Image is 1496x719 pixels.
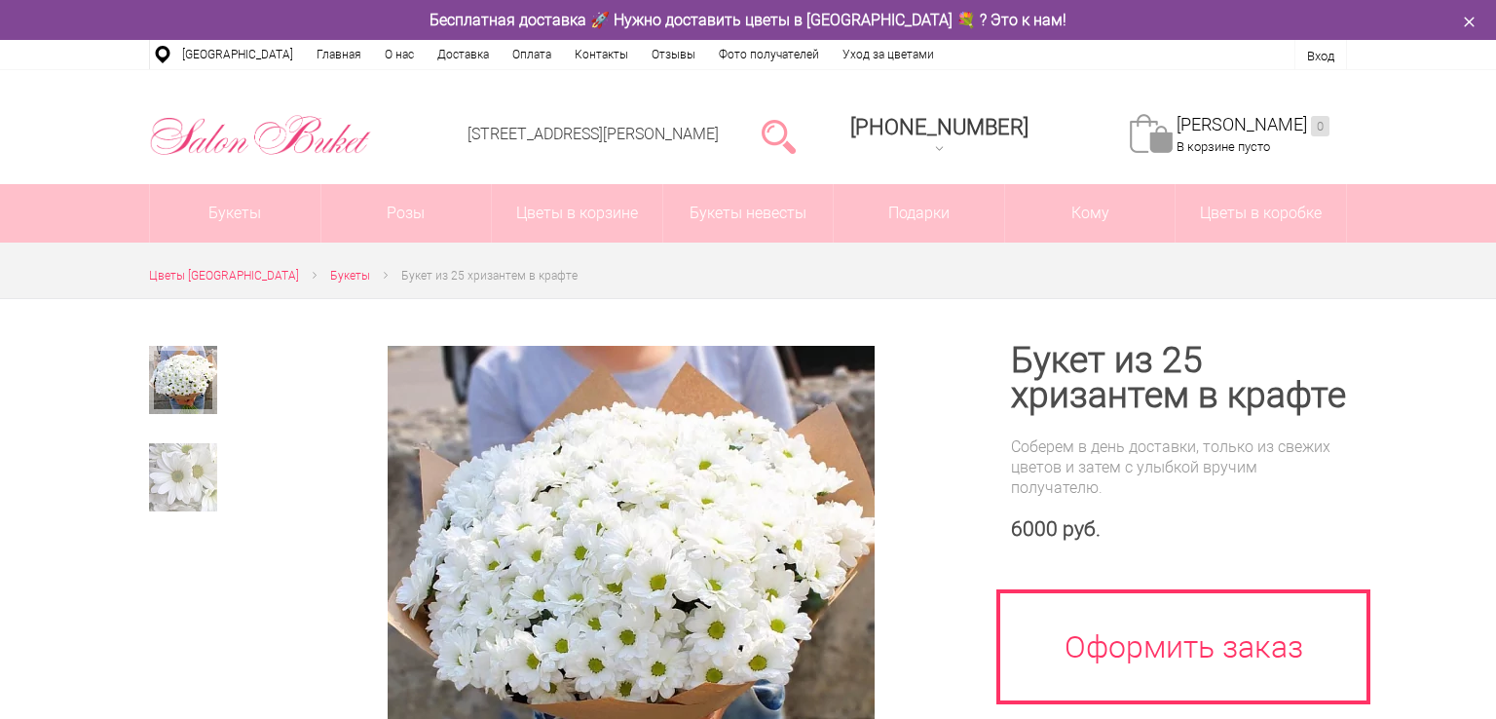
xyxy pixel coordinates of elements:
[1311,116,1329,136] ins: 0
[149,110,372,161] img: Цветы Нижний Новгород
[640,40,707,69] a: Отзывы
[1176,184,1346,243] a: Цветы в коробке
[401,269,578,283] span: Букет из 25 хризантем в крафте
[1011,436,1347,498] div: Соберем в день доставки, только из свежих цветов и затем с улыбкой вручим получателю.
[170,40,305,69] a: [GEOGRAPHIC_DATA]
[996,589,1370,704] a: Оформить заказ
[1005,184,1176,243] span: Кому
[321,184,492,243] a: Розы
[563,40,640,69] a: Контакты
[1011,517,1347,542] div: 6000 руб.
[1177,114,1329,136] a: [PERSON_NAME]
[149,266,299,286] a: Цветы [GEOGRAPHIC_DATA]
[834,184,1004,243] a: Подарки
[426,40,501,69] a: Доставка
[707,40,831,69] a: Фото получателей
[831,40,946,69] a: Уход за цветами
[330,269,370,283] span: Букеты
[501,40,563,69] a: Оплата
[150,184,320,243] a: Букеты
[1011,343,1347,413] h1: Букет из 25 хризантем в крафте
[839,108,1040,164] a: [PHONE_NUMBER]
[330,266,370,286] a: Букеты
[373,40,426,69] a: О нас
[850,115,1028,139] span: [PHONE_NUMBER]
[492,184,662,243] a: Цветы в корзине
[663,184,834,243] a: Букеты невесты
[134,10,1362,30] div: Бесплатная доставка 🚀 Нужно доставить цветы в [GEOGRAPHIC_DATA] 💐 ? Это к нам!
[1307,49,1334,63] a: Вход
[467,125,719,143] a: [STREET_ADDRESS][PERSON_NAME]
[149,269,299,283] span: Цветы [GEOGRAPHIC_DATA]
[1177,139,1270,154] span: В корзине пусто
[305,40,373,69] a: Главная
